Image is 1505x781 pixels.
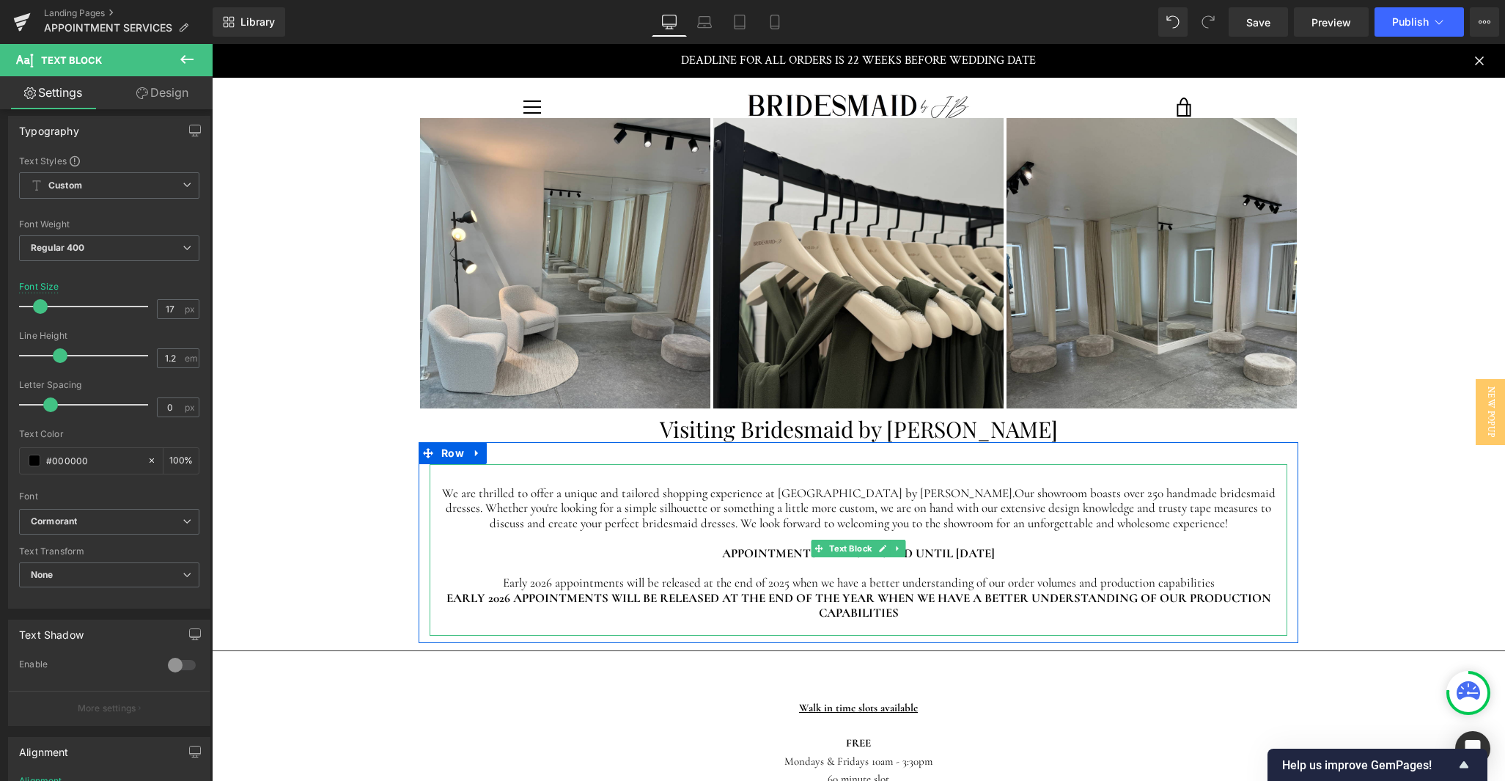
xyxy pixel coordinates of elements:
div: Text Shadow [19,620,84,641]
input: Color [46,452,140,469]
span: px [185,304,197,314]
undefined: We are thrilled to offer a unique and tailored shopping experience at [GEOGRAPHIC_DATA] by [PERSO... [230,441,803,457]
div: Text Color [19,429,199,439]
span: Text Block [41,54,102,66]
u: Walk in time slots available [587,657,706,670]
button: Redo [1193,7,1223,37]
span: 60 minute slot [616,728,677,741]
button: Publish [1375,7,1464,37]
strong: APPOINTMENTS ARE PUBLISHED UNTIL [DATE] [510,502,783,517]
span: Text Block [614,496,663,513]
img: Bridesmaidbyjb [528,41,765,85]
a: Expand / Collapse [679,496,694,513]
span: em [185,353,197,363]
div: Text Transform [19,546,199,557]
b: Regular 400 [31,242,85,253]
a: Desktop [652,7,687,37]
span: Row [226,398,256,420]
div: Letter Spacing [19,380,199,390]
button: More settings [9,691,210,725]
span: px [185,403,197,412]
button: More [1470,7,1499,37]
span: APPOINTMENT SERVICES [44,22,172,34]
strong: FREE [634,692,659,705]
button: Show survey - Help us improve GemPages! [1282,756,1473,774]
div: Font Weight [19,219,199,230]
div: Font [19,491,199,502]
span: Publish [1392,16,1429,28]
span: Our showroom boasts over 250 handmade bridesmaid dresses. Whether you're looking for a simple sil... [234,441,1064,487]
a: Mobile [757,7,792,37]
div: % [163,448,199,474]
span: Help us improve GemPages! [1282,758,1455,772]
b: EARLY 2026 APPOINTMENTS WILL BE RELEASED AT THE END OF THE YEAR WHEN WE HAVE A BETTER UNDERSTANDI... [235,546,1059,576]
div: Early 2026 appointments will be released at the end of 2025 when we have a better understanding o... [218,532,1075,546]
p: More settings [78,702,136,715]
div: Alignment [19,738,69,758]
div: Text Styles [19,155,199,166]
div: Font Size [19,282,59,292]
a: Landing Pages [44,7,213,19]
i: Cormorant [31,516,77,528]
b: Custom [48,180,82,192]
a: Preview [1294,7,1369,37]
a: Design [109,76,216,109]
span: Mondays & Fridays 10am - 3:30pm [573,711,721,724]
div: Typography [19,117,79,137]
span: Save [1246,15,1270,30]
div: Open Intercom Messenger [1455,731,1490,766]
span: Library [240,15,275,29]
div: Enable [19,659,153,674]
b: None [31,569,54,580]
button: Undo [1158,7,1188,37]
span: New Popup [1264,335,1293,401]
a: Expand / Collapse [256,398,275,420]
span: Preview [1311,15,1351,30]
a: New Library [213,7,285,37]
a: Tablet [722,7,757,37]
a: Laptop [687,7,722,37]
div: Line Height [19,331,199,341]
